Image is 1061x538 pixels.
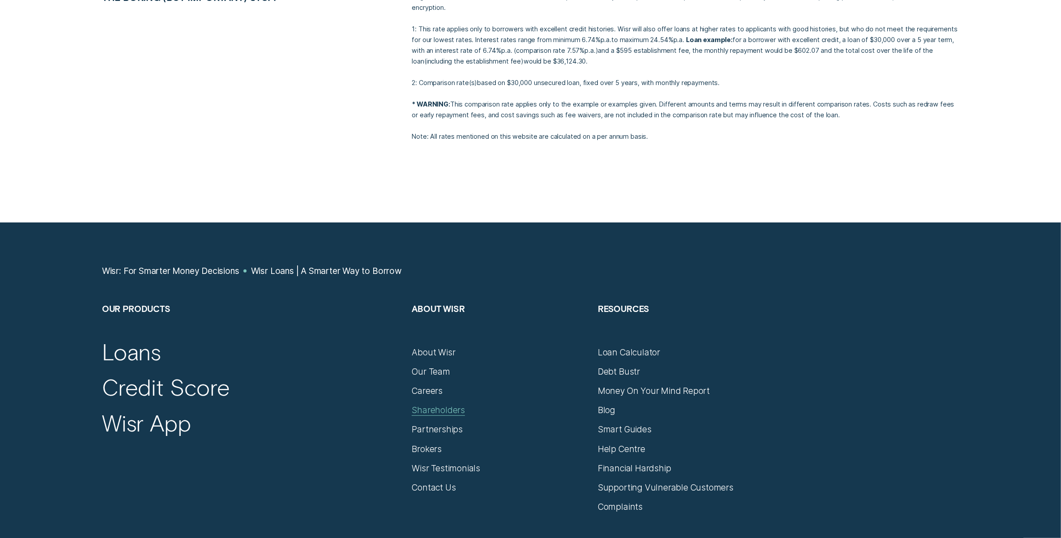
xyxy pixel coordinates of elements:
a: Loan Calculator [598,347,660,358]
a: Financial Hardship [598,463,671,474]
span: ) [521,57,524,65]
p: 2: Comparison rate s based on $30,000 unsecured loan, fixed over 5 years, with monthly repayments. [412,77,959,88]
p: 1: This rate applies only to borrowers with excellent credit histories. Wisr will also offer loan... [412,24,959,67]
strong: Loan example: [686,36,733,43]
p: Note: All rates mentioned on this website are calculated on a per annum basis. [412,131,959,142]
h2: Resources [598,303,773,346]
a: Smart Guides [598,424,652,435]
a: Contact Us [412,482,456,493]
span: p.a. [601,36,611,43]
a: About Wisr [412,347,455,358]
a: Careers [412,385,443,396]
h2: About Wisr [412,303,587,346]
a: Shareholders [412,405,465,415]
strong: * WARNING: [412,100,450,108]
span: Per Annum [584,47,595,54]
a: Partnerships [412,424,463,435]
a: Wisr Loans | A Smarter Way to Borrow [251,265,402,276]
a: Wisr Testimonials [412,463,480,474]
span: Per Annum [601,36,611,43]
span: ) [475,79,477,86]
a: Blog [598,405,615,415]
a: Wisr App [102,409,191,436]
h2: Our Products [102,303,401,346]
a: Supporting Vulnerable Customers [598,482,733,493]
span: ( [514,47,516,54]
span: ( [469,79,471,86]
span: p.a. [673,36,684,43]
span: p.a. [584,47,595,54]
span: ) [596,47,598,54]
a: Complaints [598,501,643,512]
a: Brokers [412,444,442,454]
a: Credit Score [102,373,230,401]
a: Debt Bustr [598,366,640,377]
a: Our Team [412,366,450,377]
a: Money On Your Mind Report [598,385,710,396]
a: Loans [102,337,161,365]
span: ( [424,57,426,65]
span: Per Annum [501,47,512,54]
span: Per Annum [673,36,684,43]
a: Help Centre [598,444,645,454]
p: This comparison rate applies only to the example or examples given. Different amounts and terms m... [412,99,959,120]
span: p.a. [501,47,512,54]
a: Wisr: For Smarter Money Decisions [102,265,239,276]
